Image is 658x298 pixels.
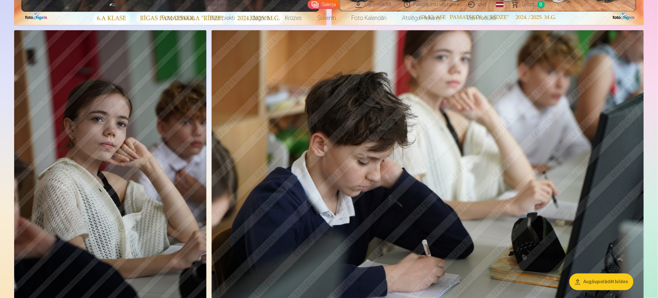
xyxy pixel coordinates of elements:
[449,9,504,27] a: Visi produkti
[154,9,203,27] a: Foto izdrukas
[569,274,634,290] button: Augšupielādēt bildes
[395,9,449,27] a: Atslēgu piekariņi
[243,9,278,27] a: Magnēti
[344,9,395,27] a: Foto kalendāri
[203,9,243,27] a: Komplekti
[278,9,310,27] a: Krūzes
[522,1,535,8] span: Grozs
[538,1,545,8] span: 0
[310,9,344,27] a: Suvenīri
[110,3,117,6] img: /fa1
